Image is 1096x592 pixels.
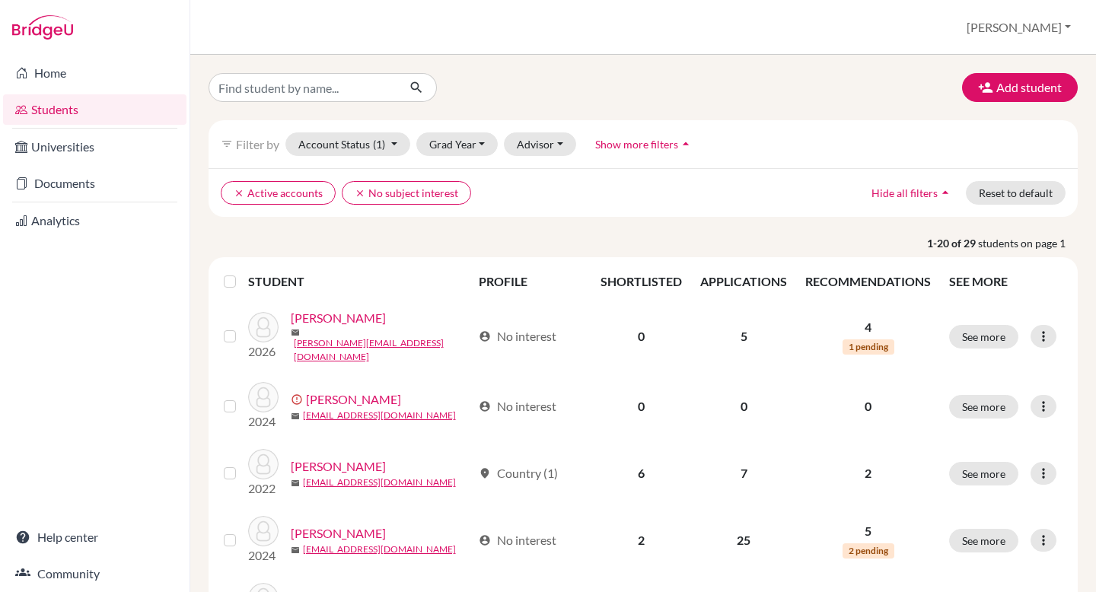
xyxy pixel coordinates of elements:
[234,188,244,199] i: clear
[591,300,691,373] td: 0
[595,138,678,151] span: Show more filters
[504,132,576,156] button: Advisor
[248,546,279,565] p: 2024
[949,529,1018,552] button: See more
[960,13,1078,42] button: [PERSON_NAME]
[966,181,1066,205] button: Reset to default
[291,524,386,543] a: [PERSON_NAME]
[291,309,386,327] a: [PERSON_NAME]
[303,476,456,489] a: [EMAIL_ADDRESS][DOMAIN_NAME]
[938,185,953,200] i: arrow_drop_up
[294,336,473,364] a: [PERSON_NAME][EMAIL_ADDRESS][DOMAIN_NAME]
[805,464,931,482] p: 2
[949,462,1018,485] button: See more
[291,479,300,488] span: mail
[248,382,279,412] img: Chafatinos, Jorge Andres
[859,181,966,205] button: Hide all filtersarrow_drop_up
[291,393,306,406] span: error_outline
[479,464,558,482] div: Country (1)
[291,412,300,421] span: mail
[248,449,279,479] img: Chandrawidjaja, Nicole
[678,136,693,151] i: arrow_drop_up
[306,390,401,409] a: [PERSON_NAME]
[479,327,556,345] div: No interest
[691,440,796,507] td: 7
[3,559,186,589] a: Community
[291,328,300,337] span: mail
[940,263,1072,300] th: SEE MORE
[3,94,186,125] a: Students
[285,132,410,156] button: Account Status(1)
[236,137,279,151] span: Filter by
[805,522,931,540] p: 5
[373,138,385,151] span: (1)
[479,467,491,479] span: location_on
[949,325,1018,349] button: See more
[3,205,186,236] a: Analytics
[221,181,336,205] button: clearActive accounts
[342,181,471,205] button: clearNo subject interest
[291,546,300,555] span: mail
[591,440,691,507] td: 6
[691,507,796,574] td: 25
[221,138,233,150] i: filter_list
[3,132,186,162] a: Universities
[3,522,186,552] a: Help center
[291,457,386,476] a: [PERSON_NAME]
[248,479,279,498] p: 2022
[691,300,796,373] td: 5
[843,339,894,355] span: 1 pending
[927,235,978,251] strong: 1-20 of 29
[209,73,397,102] input: Find student by name...
[978,235,1078,251] span: students on page 1
[843,543,894,559] span: 2 pending
[691,263,796,300] th: APPLICATIONS
[582,132,706,156] button: Show more filtersarrow_drop_up
[805,318,931,336] p: 4
[470,263,591,300] th: PROFILE
[479,534,491,546] span: account_circle
[355,188,365,199] i: clear
[248,342,279,361] p: 2026
[962,73,1078,102] button: Add student
[248,516,279,546] img: Cho, Hyunsu
[949,395,1018,419] button: See more
[248,312,279,342] img: Betanny, Kenneth
[479,397,556,415] div: No interest
[248,412,279,431] p: 2024
[303,409,456,422] a: [EMAIL_ADDRESS][DOMAIN_NAME]
[3,58,186,88] a: Home
[479,330,491,342] span: account_circle
[479,531,556,549] div: No interest
[3,168,186,199] a: Documents
[591,263,691,300] th: SHORTLISTED
[871,186,938,199] span: Hide all filters
[479,400,491,412] span: account_circle
[591,507,691,574] td: 2
[691,373,796,440] td: 0
[591,373,691,440] td: 0
[248,263,470,300] th: STUDENT
[303,543,456,556] a: [EMAIL_ADDRESS][DOMAIN_NAME]
[416,132,499,156] button: Grad Year
[12,15,73,40] img: Bridge-U
[796,263,940,300] th: RECOMMENDATIONS
[805,397,931,415] p: 0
